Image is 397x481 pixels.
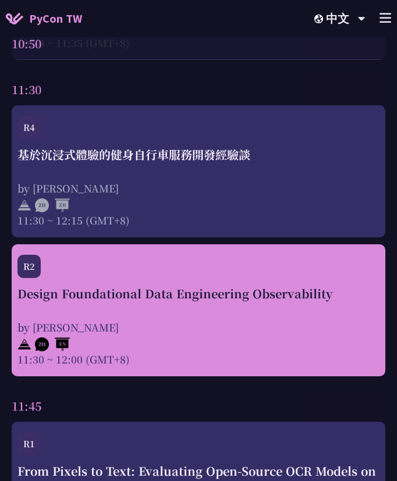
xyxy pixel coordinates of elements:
[12,390,385,422] div: 11:45
[17,146,380,163] div: 基於沉浸式體驗的健身自行車服務開發經驗談
[17,213,380,227] div: 11:30 ~ 12:15 (GMT+8)
[6,13,23,24] img: Home icon of PyCon TW 2025
[17,320,380,334] div: by [PERSON_NAME]
[17,255,380,366] a: R2 Design Foundational Data Engineering Observability by [PERSON_NAME] 11:30 ~ 12:00 (GMT+8)
[35,337,70,351] img: ZHEN.371966e.svg
[17,432,41,455] div: R1
[314,15,326,23] img: Locale Icon
[17,352,380,366] div: 11:30 ~ 12:00 (GMT+8)
[6,4,82,33] a: PyCon TW
[12,28,385,59] div: 10:50
[17,116,41,139] div: R4
[17,198,31,212] img: svg+xml;base64,PHN2ZyB4bWxucz0iaHR0cDovL3d3dy53My5vcmcvMjAwMC9zdmciIHdpZHRoPSIyNCIgaGVpZ2h0PSIyNC...
[17,285,380,302] div: Design Foundational Data Engineering Observability
[17,181,380,195] div: by [PERSON_NAME]
[17,116,380,227] a: R4 基於沉浸式體驗的健身自行車服務開發經驗談 by [PERSON_NAME] 11:30 ~ 12:15 (GMT+8)
[17,337,31,351] img: svg+xml;base64,PHN2ZyB4bWxucz0iaHR0cDovL3d3dy53My5vcmcvMjAwMC9zdmciIHdpZHRoPSIyNCIgaGVpZ2h0PSIyNC...
[17,255,41,278] div: R2
[12,74,385,105] div: 11:30
[29,10,82,27] span: PyCon TW
[35,198,70,212] img: ZHZH.38617ef.svg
